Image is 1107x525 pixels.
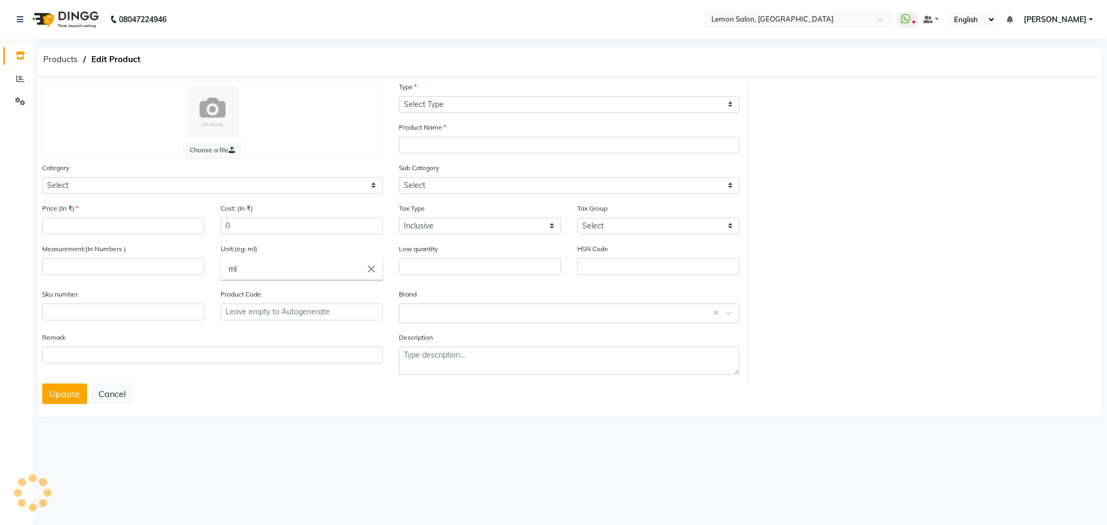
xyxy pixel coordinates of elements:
label: Category [42,163,69,173]
i: Close [365,263,377,275]
button: Cancel [91,383,133,404]
input: Leave empty to Autogenerate [221,304,383,320]
label: Low quantity [399,244,438,254]
label: Brand [399,290,417,299]
label: Remark [42,333,65,342]
label: Product Name [399,123,446,132]
label: Cost: (In ₹) [221,204,253,213]
span: Clear all [713,307,722,319]
span: Products [38,50,83,69]
label: Tax Type [399,204,425,213]
label: Price:(In ₹) [42,204,78,213]
label: Type [399,82,417,92]
span: Edit Product [86,50,146,69]
b: 08047224946 [119,4,166,35]
img: Cinque Terre [186,86,238,138]
label: Sub Category [399,163,439,173]
label: Unit:(eg: ml) [221,244,257,254]
label: HSN Code [577,244,608,254]
span: [PERSON_NAME] [1024,14,1086,25]
button: Update [42,383,87,404]
label: Choose a file [183,142,242,158]
img: logo [28,4,102,35]
label: Product Code [221,290,261,299]
label: Sku number [42,290,78,299]
label: Description [399,333,433,342]
label: Tax Group [577,204,608,213]
label: Measurement:(In Numbers ) [42,244,126,254]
